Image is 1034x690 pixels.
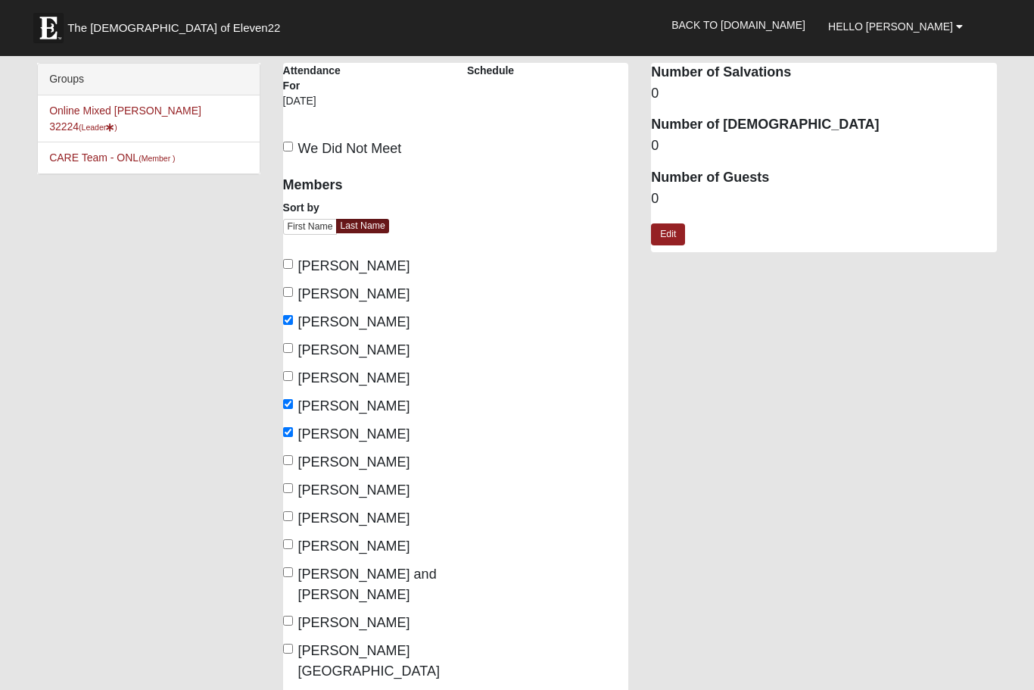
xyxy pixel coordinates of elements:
[38,64,259,95] div: Groups
[298,370,410,386] span: [PERSON_NAME]
[828,20,953,33] span: Hello [PERSON_NAME]
[283,315,293,325] input: [PERSON_NAME]
[298,286,410,301] span: [PERSON_NAME]
[298,567,437,602] span: [PERSON_NAME] and [PERSON_NAME]
[283,567,293,577] input: [PERSON_NAME] and [PERSON_NAME]
[651,223,685,245] a: Edit
[79,123,117,132] small: (Leader )
[283,259,293,269] input: [PERSON_NAME]
[651,136,997,156] dd: 0
[49,105,201,133] a: Online Mixed [PERSON_NAME] 32224(Leader)
[139,154,175,163] small: (Member )
[298,342,410,357] span: [PERSON_NAME]
[283,219,338,235] a: First Name
[817,8,974,45] a: Hello [PERSON_NAME]
[283,539,293,549] input: [PERSON_NAME]
[467,63,514,78] label: Schedule
[298,398,410,414] span: [PERSON_NAME]
[651,115,997,135] dt: Number of [DEMOGRAPHIC_DATA]
[298,426,410,442] span: [PERSON_NAME]
[283,343,293,353] input: [PERSON_NAME]
[283,371,293,381] input: [PERSON_NAME]
[298,539,410,554] span: [PERSON_NAME]
[298,615,410,630] span: [PERSON_NAME]
[283,483,293,493] input: [PERSON_NAME]
[283,63,353,93] label: Attendance For
[283,142,293,151] input: We Did Not Meet
[336,219,388,233] a: Last Name
[283,399,293,409] input: [PERSON_NAME]
[298,141,402,156] span: We Did Not Meet
[283,455,293,465] input: [PERSON_NAME]
[298,643,440,679] span: [PERSON_NAME][GEOGRAPHIC_DATA]
[660,6,817,44] a: Back to [DOMAIN_NAME]
[651,84,997,104] dd: 0
[283,177,444,194] h4: Members
[283,616,293,626] input: [PERSON_NAME]
[298,314,410,329] span: [PERSON_NAME]
[283,427,293,437] input: [PERSON_NAME]
[651,189,997,209] dd: 0
[651,63,997,83] dt: Number of Salvations
[283,93,353,119] div: [DATE]
[283,644,293,654] input: [PERSON_NAME][GEOGRAPHIC_DATA]
[298,258,410,273] span: [PERSON_NAME]
[67,20,280,36] span: The [DEMOGRAPHIC_DATA] of Eleven22
[298,510,410,526] span: [PERSON_NAME]
[298,454,410,470] span: [PERSON_NAME]
[298,482,410,498] span: [PERSON_NAME]
[26,5,329,43] a: The [DEMOGRAPHIC_DATA] of Eleven22
[651,168,997,188] dt: Number of Guests
[283,511,293,521] input: [PERSON_NAME]
[283,200,319,215] label: Sort by
[33,13,64,43] img: Eleven22 logo
[283,287,293,297] input: [PERSON_NAME]
[49,151,175,164] a: CARE Team - ONL(Member )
